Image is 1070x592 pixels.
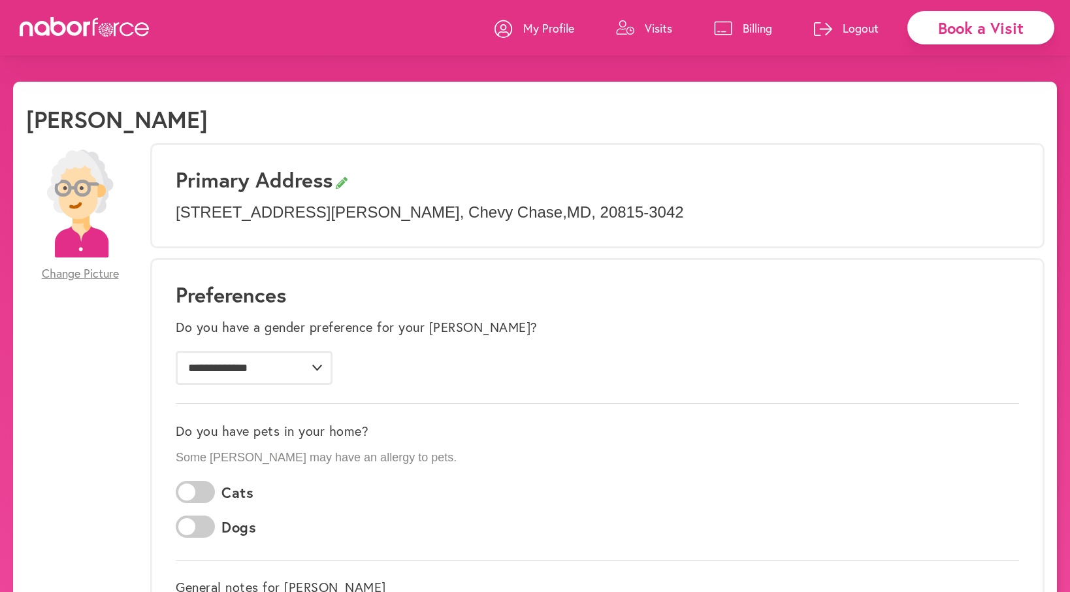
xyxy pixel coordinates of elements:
a: Visits [616,8,672,48]
label: Dogs [221,519,256,536]
h3: Primary Address [176,167,1019,192]
label: Do you have pets in your home? [176,423,368,439]
label: Cats [221,484,253,501]
p: My Profile [523,20,574,36]
div: Book a Visit [907,11,1054,44]
p: Billing [743,20,772,36]
label: Do you have a gender preference for your [PERSON_NAME]? [176,320,538,335]
span: Change Picture [42,267,119,281]
h1: [PERSON_NAME] [26,105,208,133]
h1: Preferences [176,282,1019,307]
a: Billing [714,8,772,48]
p: Some [PERSON_NAME] may have an allergy to pets. [176,451,1019,465]
a: Logout [814,8,879,48]
p: Logout [843,20,879,36]
a: My Profile [494,8,574,48]
p: Visits [645,20,672,36]
p: [STREET_ADDRESS][PERSON_NAME] , Chevy Chase , MD , 20815-3042 [176,203,1019,222]
img: efc20bcf08b0dac87679abea64c1faab.png [26,150,134,257]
